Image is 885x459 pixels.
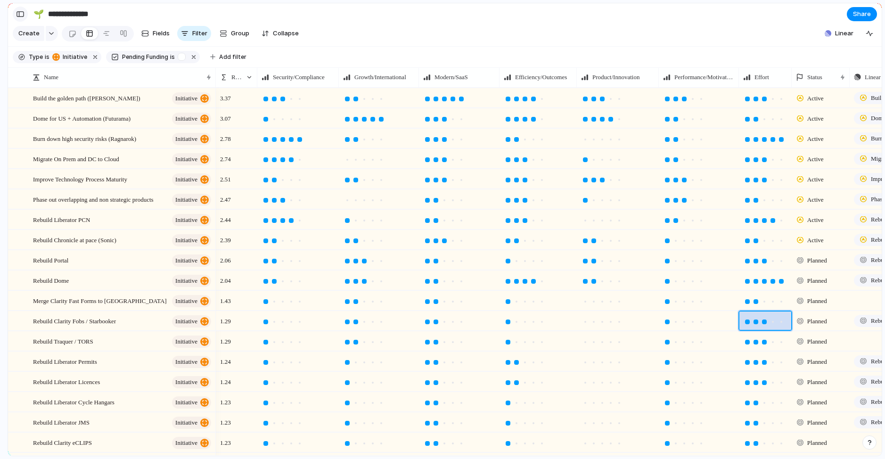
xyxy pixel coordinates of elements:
[205,50,252,64] button: Add filter
[216,230,235,245] span: 2.39
[216,311,235,326] span: 1.29
[175,295,197,308] span: initiative
[172,113,211,125] button: initiative
[175,355,197,369] span: initiative
[175,193,197,206] span: initiative
[807,438,827,448] span: Planned
[168,52,177,62] button: is
[807,175,824,184] span: Active
[592,73,639,82] span: Product/Innovation
[172,234,211,246] button: initiative
[31,7,46,22] button: 🌱
[853,9,871,19] span: Share
[172,173,211,186] button: initiative
[18,29,40,38] span: Create
[33,437,92,448] span: Rebuild Clarity eCLIPS
[807,377,827,387] span: Planned
[515,73,567,82] span: Efficiency/Outcomes
[847,7,877,21] button: Share
[434,73,468,82] span: Modern/SaaS
[807,155,824,164] span: Active
[175,132,197,146] span: initiative
[172,336,211,348] button: initiative
[807,134,824,144] span: Active
[33,275,69,286] span: Rebuild Dome
[807,195,824,205] span: Active
[44,73,58,82] span: Name
[177,26,211,41] button: Filter
[170,53,175,61] span: is
[175,112,197,125] span: initiative
[807,73,822,82] span: Status
[60,53,87,61] span: initiative
[172,437,211,449] button: initiative
[175,213,197,227] span: initiative
[172,275,211,287] button: initiative
[138,26,173,41] button: Fields
[175,396,197,409] span: initiative
[807,236,824,245] span: Active
[33,336,93,346] span: Rebuild Traquer / TORS
[153,29,170,38] span: Fields
[172,153,211,165] button: initiative
[216,393,235,407] span: 1.23
[273,29,299,38] span: Collapse
[175,274,197,287] span: initiative
[807,94,824,103] span: Active
[216,109,235,123] span: 3.07
[219,53,246,61] span: Add filter
[33,417,90,427] span: Rebuild Liberator JMS
[33,153,119,164] span: Migrate On Prem and DC to Cloud
[354,73,406,82] span: Growth/International
[231,29,249,38] span: Group
[172,254,211,267] button: initiative
[45,53,49,61] span: is
[33,113,131,123] span: Dome for US + Automation (Futurama)
[175,335,197,348] span: initiative
[216,251,235,265] span: 2.06
[33,173,127,184] span: Improve Technology Process Maturity
[674,73,734,82] span: Performance/Motivation
[33,92,140,103] span: Build the golden path ([PERSON_NAME])
[865,73,881,82] span: Linear
[175,234,197,247] span: initiative
[807,418,827,427] span: Planned
[216,129,235,144] span: 2.78
[175,153,197,166] span: initiative
[216,413,235,427] span: 1.23
[807,296,827,306] span: Planned
[216,352,235,367] span: 1.24
[273,73,325,82] span: Security/Compliance
[172,396,211,409] button: initiative
[231,73,242,82] span: Rating
[33,133,136,144] span: Burn down high security risks (Ragnarok)
[216,433,235,448] span: 1.23
[172,417,211,429] button: initiative
[172,315,211,328] button: initiative
[216,332,235,346] span: 1.29
[175,376,197,389] span: initiative
[754,73,769,82] span: Effort
[43,52,51,62] button: is
[807,215,824,225] span: Active
[216,170,235,184] span: 2.51
[33,234,116,245] span: Rebuild Chronicle at pace (Sonic)
[172,356,211,368] button: initiative
[122,53,168,61] span: Pending Funding
[216,89,235,103] span: 3.37
[175,173,197,186] span: initiative
[216,149,235,164] span: 2.74
[175,254,197,267] span: initiative
[807,337,827,346] span: Planned
[821,26,857,41] button: Linear
[215,26,254,41] button: Group
[807,276,827,286] span: Planned
[216,372,235,387] span: 1.24
[33,356,97,367] span: Rebuild Liberator Permits
[216,271,235,286] span: 2.04
[172,194,211,206] button: initiative
[807,398,827,407] span: Planned
[172,133,211,145] button: initiative
[33,376,100,387] span: Rebuild Liberator Licences
[172,376,211,388] button: initiative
